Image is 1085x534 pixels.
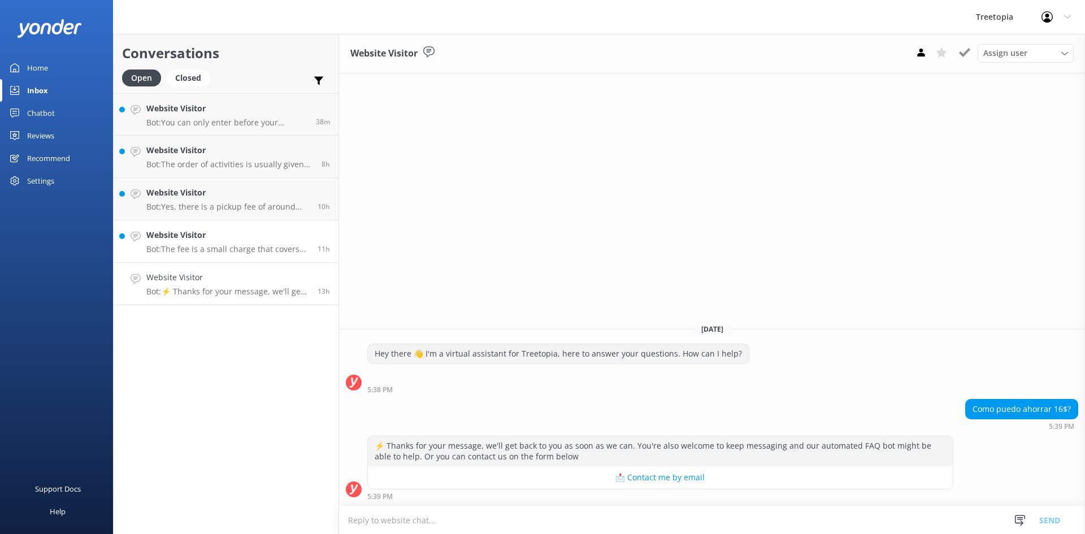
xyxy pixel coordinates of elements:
div: Assign User [978,44,1074,62]
p: Bot: The fee is a small charge that covers the costs of using credit/debit cards on payment platf... [146,244,309,254]
div: Support Docs [35,477,81,500]
div: Hey there 👋 I'm a virtual assistant for Treetopia, here to answer your questions. How can I help? [368,344,749,363]
p: Bot: The order of activities is usually given at reception on the day of your visit, as it depend... [146,159,313,170]
h4: Website Visitor [146,186,309,199]
h2: Conversations [122,42,330,64]
h4: Website Visitor [146,229,309,241]
h4: Website Visitor [146,144,313,157]
div: Reviews [27,124,54,147]
span: Aug 30 2025 07:00am (UTC -06:00) America/Mexico_City [316,117,330,127]
p: Bot: You can only enter before your scheduled time for the self-guided Sky Walk. For other activi... [146,118,307,128]
div: Open [122,70,161,86]
p: Bot: ⚡ Thanks for your message, we'll get back to you as soon as we can. You're also welcome to k... [146,286,309,297]
div: Recommend [27,147,70,170]
p: Bot: Yes, there is a pickup fee of around $12 per guest, which includes both pickup and dropoff. [146,202,309,212]
span: Aug 29 2025 08:16pm (UTC -06:00) America/Mexico_City [318,244,330,254]
div: Help [50,500,66,523]
a: Closed [167,71,215,84]
a: Open [122,71,167,84]
a: Website VisitorBot:The order of activities is usually given at reception on the day of your visit... [114,136,338,178]
div: Closed [167,70,210,86]
span: [DATE] [695,324,730,334]
div: Settings [27,170,54,192]
div: Inbox [27,79,48,102]
span: Aug 29 2025 08:59pm (UTC -06:00) America/Mexico_City [318,202,330,211]
div: Aug 29 2025 05:38pm (UTC -06:00) America/Mexico_City [367,385,749,393]
button: 📩 Contact me by email [368,466,953,489]
a: Website VisitorBot:You can only enter before your scheduled time for the self-guided Sky Walk. Fo... [114,93,338,136]
span: Aug 29 2025 11:35pm (UTC -06:00) America/Mexico_City [322,159,330,169]
h4: Website Visitor [146,102,307,115]
div: Como puedo ahorrar 16$? [966,400,1078,419]
strong: 5:39 PM [1049,423,1074,430]
div: Aug 29 2025 05:39pm (UTC -06:00) America/Mexico_City [367,492,953,500]
div: ⚡ Thanks for your message, we'll get back to you as soon as we can. You're also welcome to keep m... [368,436,953,466]
a: Website VisitorBot:Yes, there is a pickup fee of around $12 per guest, which includes both pickup... [114,178,338,220]
span: Assign user [983,47,1027,59]
a: Website VisitorBot:The fee is a small charge that covers the costs of using credit/debit cards on... [114,220,338,263]
img: yonder-white-logo.png [17,19,82,38]
a: Website VisitorBot:⚡ Thanks for your message, we'll get back to you as soon as we can. You're als... [114,263,338,305]
div: Aug 29 2025 05:39pm (UTC -06:00) America/Mexico_City [965,422,1078,430]
h4: Website Visitor [146,271,309,284]
strong: 5:38 PM [367,387,393,393]
strong: 5:39 PM [367,493,393,500]
h3: Website Visitor [350,46,418,61]
div: Chatbot [27,102,55,124]
span: Aug 29 2025 05:39pm (UTC -06:00) America/Mexico_City [318,286,330,296]
div: Home [27,57,48,79]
